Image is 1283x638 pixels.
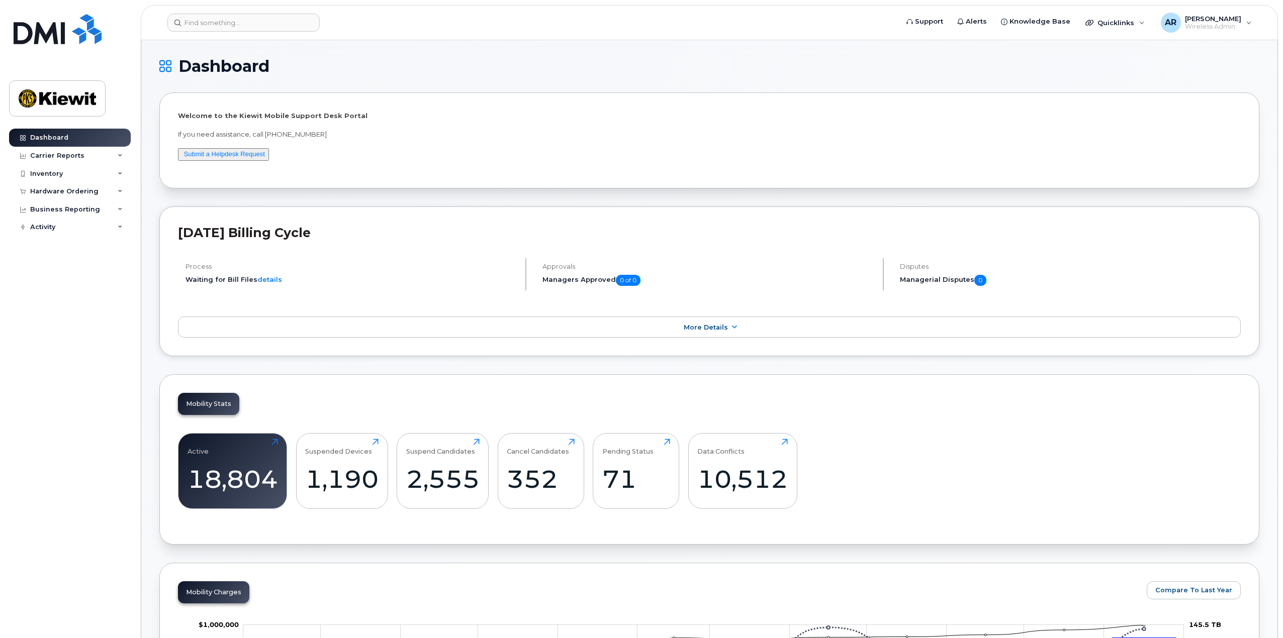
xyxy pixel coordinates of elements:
[697,439,745,455] div: Data Conflicts
[406,464,480,494] div: 2,555
[257,275,282,283] a: details
[542,263,874,270] h4: Approvals
[184,150,265,158] a: Submit a Helpdesk Request
[199,620,239,628] g: $0
[974,275,986,286] span: 0
[1147,581,1241,599] button: Compare To Last Year
[178,59,269,74] span: Dashboard
[406,439,480,503] a: Suspend Candidates2,555
[542,275,874,286] h5: Managers Approved
[1155,585,1232,595] span: Compare To Last Year
[507,439,575,503] a: Cancel Candidates352
[305,464,379,494] div: 1,190
[697,439,788,503] a: Data Conflicts10,512
[507,464,575,494] div: 352
[900,275,1241,286] h5: Managerial Disputes
[178,148,269,161] button: Submit a Helpdesk Request
[602,439,654,455] div: Pending Status
[684,324,728,331] span: More Details
[602,464,670,494] div: 71
[1189,620,1221,628] tspan: 145.5 TB
[305,439,372,455] div: Suspended Devices
[697,464,788,494] div: 10,512
[186,275,517,284] li: Waiting for Bill Files
[186,263,517,270] h4: Process
[602,439,670,503] a: Pending Status71
[616,275,640,286] span: 0 of 0
[406,439,475,455] div: Suspend Candidates
[199,620,239,628] tspan: $1,000,000
[188,464,278,494] div: 18,804
[305,439,379,503] a: Suspended Devices1,190
[1239,594,1275,630] iframe: Messenger Launcher
[188,439,209,455] div: Active
[507,439,569,455] div: Cancel Candidates
[178,225,1241,240] h2: [DATE] Billing Cycle
[188,439,278,503] a: Active18,804
[178,130,1241,139] p: If you need assistance, call [PHONE_NUMBER]
[900,263,1241,270] h4: Disputes
[178,111,1241,121] p: Welcome to the Kiewit Mobile Support Desk Portal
